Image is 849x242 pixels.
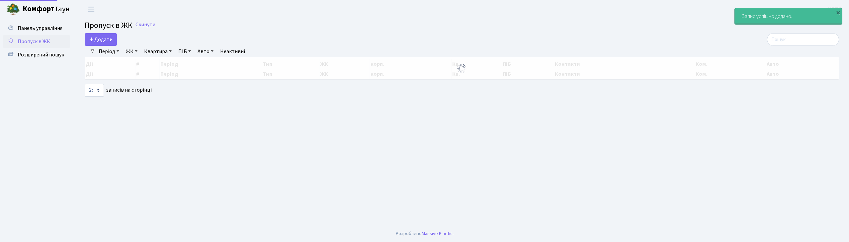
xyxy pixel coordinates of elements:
[23,4,54,14] b: Комфорт
[835,9,841,16] div: ×
[18,51,64,58] span: Розширений пошук
[83,4,100,15] button: Переключити навігацію
[3,22,70,35] a: Панель управління
[85,84,104,97] select: записів на сторінці
[135,22,155,28] a: Скинути
[422,230,453,237] a: Massive Kinetic
[457,63,467,74] img: Обробка...
[195,46,216,57] a: Авто
[123,46,140,57] a: ЖК
[3,48,70,61] a: Розширений пошук
[23,4,70,15] span: Таун
[18,38,50,45] span: Пропуск в ЖК
[85,33,117,46] a: Додати
[217,46,248,57] a: Неактивні
[96,46,122,57] a: Період
[85,84,152,97] label: записів на сторінці
[735,8,842,24] div: Запис успішно додано.
[767,33,839,46] input: Пошук...
[18,25,62,32] span: Панель управління
[7,3,20,16] img: logo.png
[828,6,841,13] b: КПП4
[176,46,194,57] a: ПІБ
[141,46,174,57] a: Квартира
[85,20,132,31] span: Пропуск в ЖК
[396,230,454,237] div: Розроблено .
[3,35,70,48] a: Пропуск в ЖК
[828,5,841,13] a: КПП4
[89,36,113,43] span: Додати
